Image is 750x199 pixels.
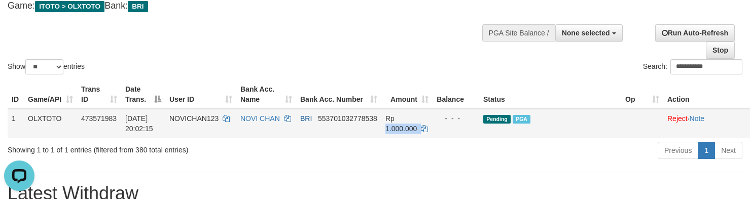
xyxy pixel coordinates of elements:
[698,142,715,159] a: 1
[513,115,530,124] span: PGA
[169,114,219,123] span: NOVICHAN123
[690,114,705,123] a: Note
[240,114,280,123] a: NOVI CHAN
[482,24,555,42] div: PGA Site Balance /
[77,80,121,109] th: Trans ID: activate to sort column ascending
[8,141,305,155] div: Showing 1 to 1 of 1 entries (filtered from 380 total entries)
[715,142,742,159] a: Next
[24,109,77,138] td: OLXTOTO
[25,59,63,74] select: Showentries
[8,109,24,138] td: 1
[621,80,663,109] th: Op: activate to sort column ascending
[479,80,621,109] th: Status
[562,29,610,37] span: None selected
[128,1,148,12] span: BRI
[24,80,77,109] th: Game/API: activate to sort column ascending
[655,24,735,42] a: Run Auto-Refresh
[706,42,735,59] a: Stop
[555,24,623,42] button: None selected
[296,80,381,109] th: Bank Acc. Number: activate to sort column ascending
[318,114,377,123] span: Copy 553701032778538 to clipboard
[165,80,236,109] th: User ID: activate to sort column ascending
[643,59,742,74] label: Search:
[483,115,511,124] span: Pending
[670,59,742,74] input: Search:
[385,114,417,133] span: Rp 1.000.000
[125,114,153,133] span: [DATE] 20:02:15
[4,4,34,34] button: Open LiveChat chat widget
[433,80,479,109] th: Balance
[658,142,698,159] a: Previous
[381,80,433,109] th: Amount: activate to sort column ascending
[437,113,475,124] div: - - -
[121,80,165,109] th: Date Trans.: activate to sort column descending
[236,80,296,109] th: Bank Acc. Name: activate to sort column ascending
[81,114,117,123] span: 473571983
[667,114,688,123] a: Reject
[35,1,104,12] span: ITOTO > OLXTOTO
[8,59,85,74] label: Show entries
[8,80,24,109] th: ID
[8,1,490,11] h4: Game: Bank:
[300,114,312,123] span: BRI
